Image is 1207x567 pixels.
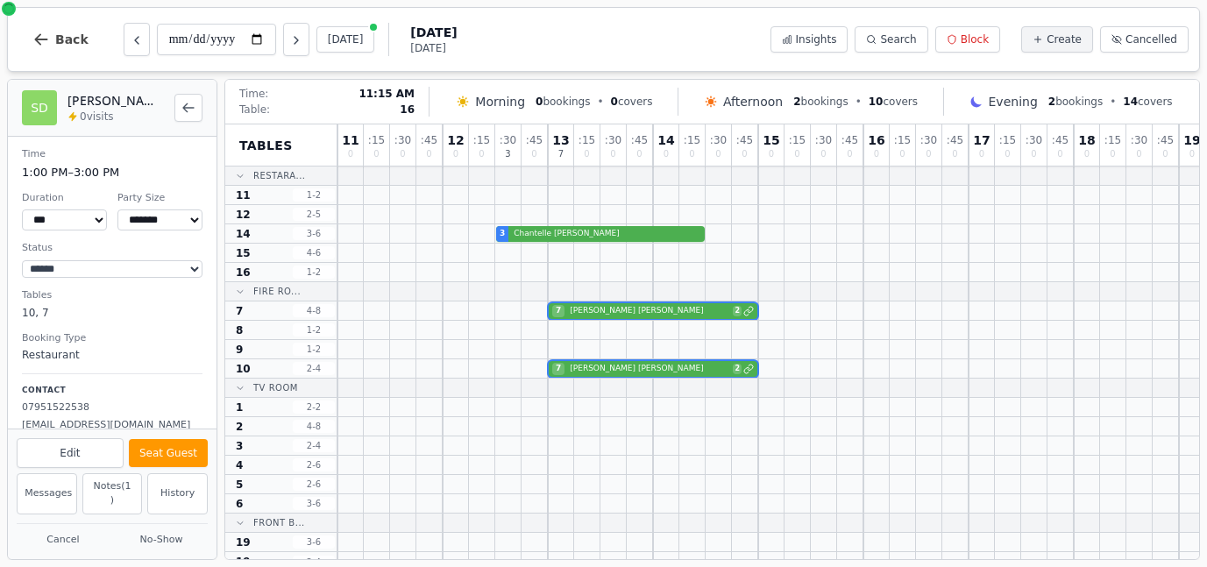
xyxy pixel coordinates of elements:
[236,497,243,511] span: 6
[426,150,431,159] span: 0
[526,135,543,145] span: : 45
[174,94,202,122] button: Back to bookings list
[236,400,243,415] span: 1
[359,87,415,101] span: 11:15 AM
[999,135,1016,145] span: : 15
[874,150,879,159] span: 0
[935,26,1000,53] button: Block
[293,227,335,240] span: 3 - 6
[584,150,589,159] span: 0
[894,135,911,145] span: : 15
[236,304,243,318] span: 7
[636,150,642,159] span: 0
[293,208,335,221] span: 2 - 5
[239,137,293,154] span: Tables
[1125,32,1177,46] span: Cancelled
[394,135,411,145] span: : 30
[236,208,251,222] span: 12
[293,304,335,317] span: 4 - 8
[293,343,335,356] span: 1 - 2
[293,535,335,549] span: 3 - 6
[283,23,309,56] button: Next day
[22,164,202,181] dd: 1:00 PM – 3:00 PM
[796,32,837,46] span: Insights
[129,439,208,467] button: Seat Guest
[17,529,110,551] button: Cancel
[293,497,335,510] span: 3 - 6
[253,516,305,529] span: Front B...
[869,95,918,109] span: covers
[293,188,335,202] span: 1 - 2
[236,535,251,549] span: 19
[22,331,202,346] dt: Booking Type
[856,95,862,109] span: •
[1123,95,1172,109] span: covers
[1048,96,1055,108] span: 2
[597,95,603,109] span: •
[22,241,202,256] dt: Status
[815,135,832,145] span: : 30
[236,439,243,453] span: 3
[536,95,590,109] span: bookings
[1189,150,1195,159] span: 0
[22,305,202,321] dd: 10, 7
[115,529,208,551] button: No-Show
[880,32,916,46] span: Search
[475,93,525,110] span: Morning
[22,191,107,206] dt: Duration
[293,323,335,337] span: 1 - 2
[22,147,202,162] dt: Time
[293,362,335,375] span: 2 - 4
[239,103,270,117] span: Table:
[1100,26,1189,53] button: Cancelled
[293,266,335,279] span: 1 - 2
[769,150,774,159] span: 0
[293,420,335,433] span: 4 - 8
[920,135,937,145] span: : 30
[236,227,251,241] span: 14
[342,134,359,146] span: 11
[348,150,353,159] span: 0
[22,385,202,397] p: Contact
[723,93,783,110] span: Afternoon
[500,135,516,145] span: : 30
[400,103,415,117] span: 16
[657,134,674,146] span: 14
[742,150,747,159] span: 0
[1047,32,1082,46] span: Create
[293,458,335,471] span: 2 - 6
[473,135,490,145] span: : 15
[1031,150,1036,159] span: 0
[1183,134,1200,146] span: 19
[610,150,615,159] span: 0
[926,150,931,159] span: 0
[611,96,618,108] span: 0
[1136,150,1141,159] span: 0
[855,26,927,53] button: Search
[1162,150,1168,159] span: 0
[453,150,458,159] span: 0
[531,150,536,159] span: 0
[22,400,202,415] p: 07951522538
[18,18,103,60] button: Back
[552,363,564,375] span: 7
[236,478,243,492] span: 5
[1110,95,1116,109] span: •
[293,400,335,414] span: 2 - 2
[736,135,753,145] span: : 45
[505,150,510,159] span: 3
[67,92,164,110] h2: [PERSON_NAME] [PERSON_NAME]
[947,135,963,145] span: : 45
[1123,96,1138,108] span: 14
[236,246,251,260] span: 15
[124,23,150,56] button: Previous day
[536,96,543,108] span: 0
[368,135,385,145] span: : 15
[22,90,57,125] div: SD
[631,135,648,145] span: : 45
[868,134,884,146] span: 16
[17,473,77,514] button: Messages
[253,285,301,298] span: Fire Ro...
[236,362,251,376] span: 10
[410,24,457,41] span: [DATE]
